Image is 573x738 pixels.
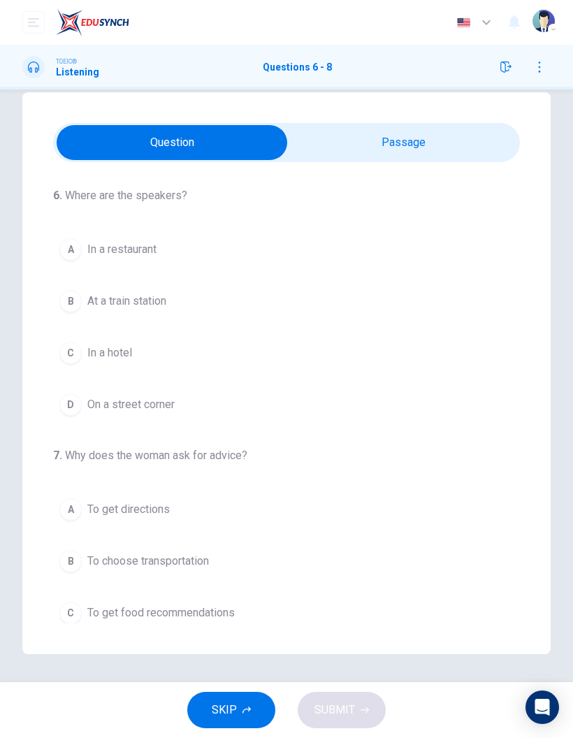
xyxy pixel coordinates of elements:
span: TOEIC® [56,57,77,66]
div: A [59,498,82,521]
button: open mobile menu [22,11,45,34]
h4: Where are the speakers? [53,187,520,204]
div: C [59,602,82,624]
span: In a restaurant [87,241,157,258]
img: EduSynch logo [56,8,129,36]
span: To get directions [87,501,170,518]
img: Profile picture [532,10,555,32]
button: CIn a hotel [53,335,520,370]
button: AIn a restaurant [53,232,520,267]
span: SKIP [212,700,237,720]
button: BTo choose transportation [53,544,520,579]
button: CTo get food recommendations [53,595,520,630]
div: B [59,290,82,312]
h4: Why does the woman ask for advice? [53,447,520,464]
h4: 7 . [53,449,65,462]
div: D [59,393,82,416]
div: Open Intercom Messenger [525,690,559,724]
div: C [59,342,82,364]
span: On a street corner [87,396,175,413]
div: B [59,550,82,572]
h1: Questions 6 - 8 [263,61,332,73]
img: en [455,17,472,28]
span: To choose transportation [87,553,209,570]
span: To get food recommendations [87,605,235,621]
button: BAt a train station [53,284,520,319]
h4: 6 . [53,189,65,202]
button: ATo get directions [53,492,520,527]
button: DOn a street corner [53,387,520,422]
div: A [59,238,82,261]
span: At a train station [87,293,166,310]
h1: Listening [56,66,99,78]
button: SKIP [187,692,275,728]
span: In a hotel [87,345,132,361]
